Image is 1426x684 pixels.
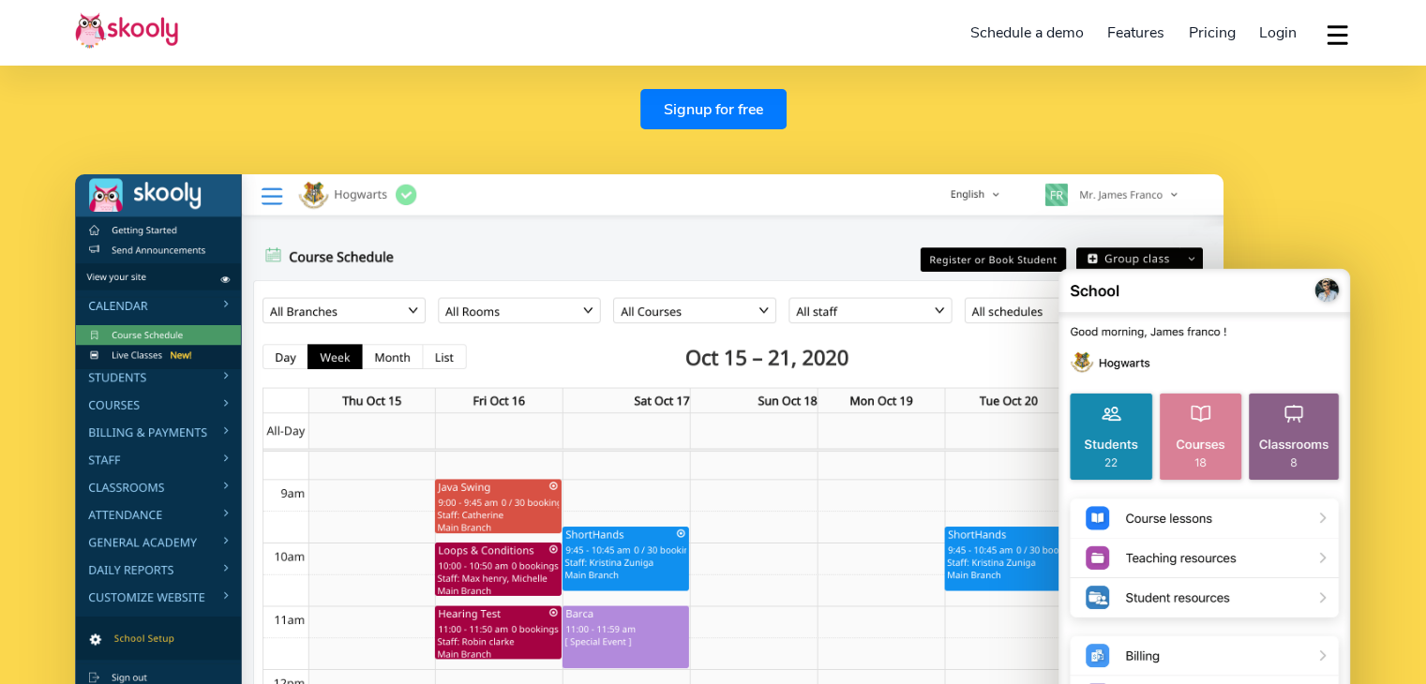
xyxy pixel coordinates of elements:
[958,18,1096,48] a: Schedule a demo
[1324,13,1351,56] button: dropdown menu
[640,89,787,129] a: Signup for free
[1095,18,1177,48] a: Features
[1177,18,1248,48] a: Pricing
[1189,22,1236,43] span: Pricing
[1259,22,1297,43] span: Login
[75,12,178,49] img: Skooly
[1247,18,1309,48] a: Login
